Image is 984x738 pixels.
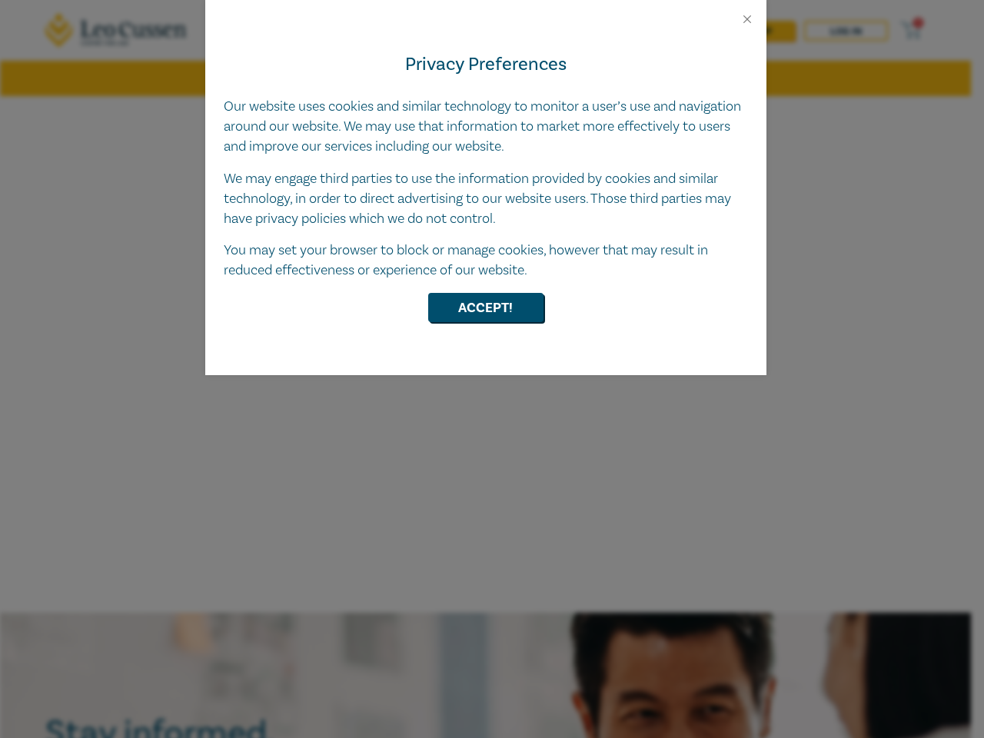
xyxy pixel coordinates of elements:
button: Close [740,12,754,26]
p: We may engage third parties to use the information provided by cookies and similar technology, in... [224,169,748,229]
h4: Privacy Preferences [224,51,748,78]
button: Accept! [428,293,544,322]
p: You may set your browser to block or manage cookies, however that may result in reduced effective... [224,241,748,281]
p: Our website uses cookies and similar technology to monitor a user’s use and navigation around our... [224,97,748,157]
